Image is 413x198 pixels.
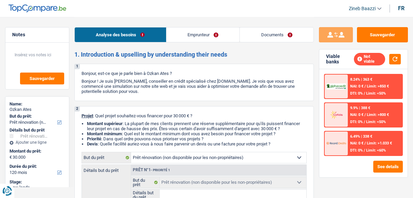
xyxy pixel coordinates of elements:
[166,27,240,42] a: Emprunteur
[326,138,346,148] img: Record Credits
[373,161,403,173] button: See details
[87,141,98,146] span: Devis
[87,121,307,131] li: : La plupart de mes clients prennent une réserve supplémentaire pour qu'ils puissent financer leu...
[75,106,80,112] div: 2
[364,91,365,96] span: /
[75,27,166,42] a: Analyse des besoins
[10,127,65,133] div: Détails but du prêt
[30,76,55,81] span: Sauvegarder
[367,84,389,88] span: Limit: >850 €
[343,3,381,14] a: Zineb Baazzi
[10,179,65,185] div: Stage:
[10,155,12,160] span: €
[350,91,363,96] span: DTI: 0%
[75,64,80,69] div: 1
[366,148,386,153] span: Limit: <60%
[350,134,372,139] div: 6.49% | 338 €
[10,107,65,112] div: Ozkan Ates
[367,113,389,117] span: Limit: >800 €
[326,83,346,90] img: AlphaCredit
[367,141,392,145] span: Limit: >1.033 €
[366,120,386,124] span: Limit: <50%
[82,79,307,94] p: Bonjour ! Je suis [PERSON_NAME], conseiller en crédit spécialisé chez [DOMAIN_NAME]. Je vois que ...
[350,148,363,153] span: DTI: 0%
[364,120,365,124] span: /
[8,4,66,13] img: TopCompare Logo
[82,113,93,118] span: Projet
[10,164,64,169] label: Durée du prêt:
[12,32,62,38] h5: Notes
[364,148,365,153] span: /
[87,121,123,126] strong: Montant supérieur
[82,113,307,118] p: : Quel projet souhaitez-vous financer pour 30 000 € ?
[357,27,408,42] button: Sauvegarder
[364,84,366,88] span: /
[10,148,64,154] label: Montant du prêt:
[87,141,307,146] li: : Quelle facilité auriez-vous à nous faire parvenir un devis ou une facture pour votre projet ?
[350,84,363,88] span: NAI: 0 €
[364,113,366,117] span: /
[349,6,376,12] span: Zineb Baazzi
[74,51,314,58] h2: 1. Introduction & upselling by understanding their needs
[240,27,313,42] a: Documents
[87,131,307,136] li: : Quel est le montant minimum dont vous avez besoin pour financer votre projet ?
[350,106,370,110] div: 9.9% | 388 €
[350,77,372,82] div: 8.24% | 363 €
[10,114,64,119] label: But du prêt:
[398,5,405,12] div: fr
[354,53,385,65] div: Not viable
[326,54,354,65] div: Viable banks
[20,73,64,84] button: Sauvegarder
[82,71,307,76] p: Bonjour, est-ce que je parle bien à Ozkan Ates ?
[10,185,65,190] div: New leads
[151,168,170,172] span: - Priorité 1
[10,140,65,145] div: Ajouter une ligne
[131,177,160,188] label: But du prêt
[87,136,307,141] li: : Dans quel ordre pouvons-nous prioriser vos projets ?
[350,141,363,145] span: NAI: 0 €
[326,110,346,120] img: Cofidis
[82,152,131,163] label: But du prêt
[10,101,65,107] div: Name:
[364,141,366,145] span: /
[82,165,131,173] label: Détails but du prêt
[87,131,122,136] strong: Montant minimum
[366,91,386,96] span: Limit: <50%
[350,113,363,117] span: NAI: 0 €
[87,136,101,141] strong: Priorité
[131,168,172,172] div: Prêt n°1
[350,120,363,124] span: DTI: 0%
